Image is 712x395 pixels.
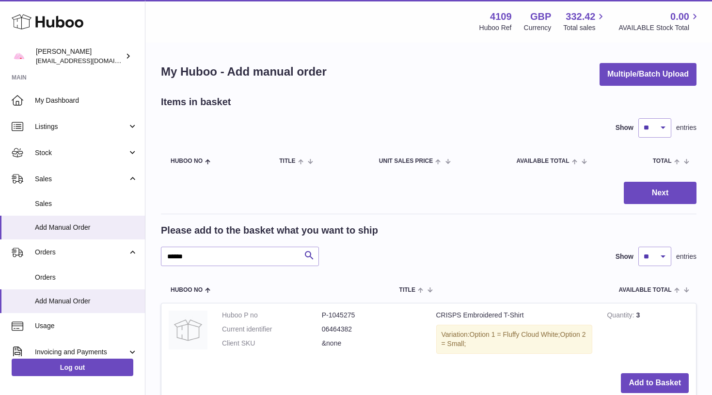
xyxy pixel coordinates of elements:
dt: Huboo P no [222,311,322,320]
span: AVAILABLE Total [619,287,672,293]
div: Currency [524,23,552,32]
span: Huboo no [171,158,203,164]
dd: P-1045275 [322,311,422,320]
span: Total [653,158,672,164]
label: Show [616,123,633,132]
span: Invoicing and Payments [35,348,127,357]
td: CRISPS Embroidered T-Shirt [429,303,600,366]
span: 0.00 [670,10,689,23]
div: Huboo Ref [479,23,512,32]
img: CRISPS Embroidered T-Shirt [169,311,207,349]
span: Sales [35,199,138,208]
a: Log out [12,359,133,376]
span: entries [676,123,696,132]
h1: My Huboo - Add manual order [161,64,327,79]
img: hello@limpetstore.com [12,49,26,63]
span: [EMAIL_ADDRESS][DOMAIN_NAME] [36,57,142,64]
h2: Please add to the basket what you want to ship [161,224,378,237]
strong: Quantity [607,311,636,321]
td: 3 [600,303,696,366]
dd: &none [322,339,422,348]
h2: Items in basket [161,95,231,109]
span: Orders [35,273,138,282]
button: Multiple/Batch Upload [600,63,696,86]
span: Orders [35,248,127,257]
dt: Current identifier [222,325,322,334]
span: Huboo no [171,287,203,293]
a: 332.42 Total sales [563,10,606,32]
div: Variation: [436,325,593,354]
strong: GBP [530,10,551,23]
span: Listings [35,122,127,131]
label: Show [616,252,633,261]
div: [PERSON_NAME] [36,47,123,65]
button: Next [624,182,696,205]
span: My Dashboard [35,96,138,105]
a: 0.00 AVAILABLE Stock Total [618,10,700,32]
span: Stock [35,148,127,158]
span: Add Manual Order [35,223,138,232]
span: Title [399,287,415,293]
span: 332.42 [566,10,595,23]
span: Unit Sales Price [379,158,433,164]
dd: 06464382 [322,325,422,334]
dt: Client SKU [222,339,322,348]
span: entries [676,252,696,261]
button: Add to Basket [621,373,689,393]
span: Option 1 = Fluffy Cloud White; [470,331,560,338]
span: AVAILABLE Total [516,158,569,164]
span: AVAILABLE Stock Total [618,23,700,32]
span: Total sales [563,23,606,32]
span: Add Manual Order [35,297,138,306]
span: Sales [35,174,127,184]
span: Title [279,158,295,164]
span: Usage [35,321,138,331]
strong: 4109 [490,10,512,23]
